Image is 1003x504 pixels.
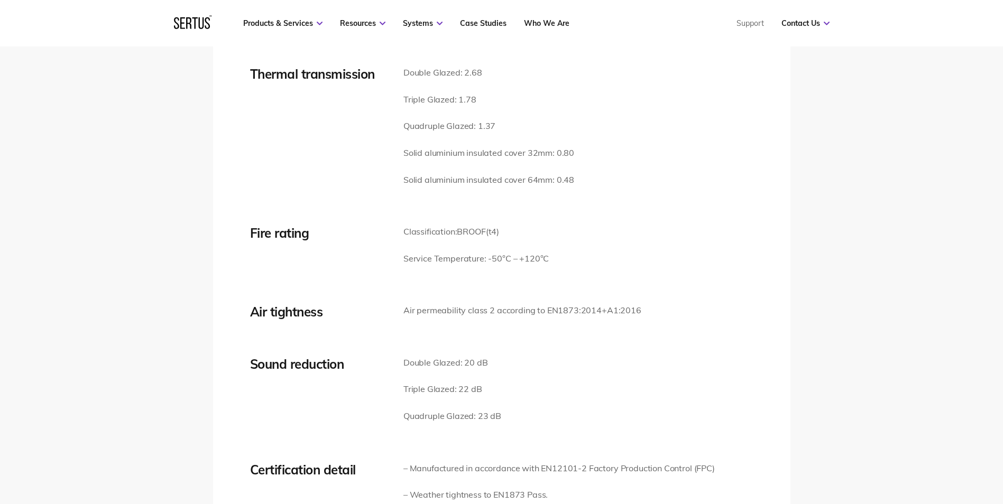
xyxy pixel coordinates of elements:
p: Quadruple Glazed: 1.37 [403,119,574,133]
a: Products & Services [243,18,323,28]
p: Air permeability class 2 according to EN1873:2014+A1:2016 [403,304,641,318]
div: Fire rating [250,225,388,241]
p: – Manufactured in accordance with EN12101-2 Factory Production Control (FPC) [403,462,715,475]
div: Sound reduction [250,356,388,372]
span: ROOF [463,226,485,237]
span: (t4) [486,226,499,237]
a: Support [737,18,764,28]
p: – Weather tightness to EN1873 Pass. [403,488,715,502]
p: Classification: [403,225,549,239]
div: Certification detail [250,462,388,478]
a: Systems [403,18,443,28]
div: Thermal transmission [250,66,388,82]
p: Service Temperature: -50°C – +120°C [403,252,549,266]
p: Triple Glazed: 1.78 [403,93,574,107]
p: Double Glazed: 20 dB [403,356,501,370]
p: Solid aluminium insulated cover 64mm: 0.48 [403,173,574,187]
a: Contact Us [781,18,830,28]
p: Quadruple Glazed: 23 dB [403,409,501,423]
a: Resources [340,18,385,28]
a: Case Studies [460,18,507,28]
a: Who We Are [524,18,569,28]
p: Solid aluminium insulated cover 32mm: 0.80 [403,146,574,160]
div: Air tightness [250,304,388,320]
span: B [457,226,463,237]
p: Double Glazed: 2.68 [403,66,574,80]
p: Triple Glazed: 22 dB [403,382,501,396]
iframe: Chat Widget [766,79,1003,504]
